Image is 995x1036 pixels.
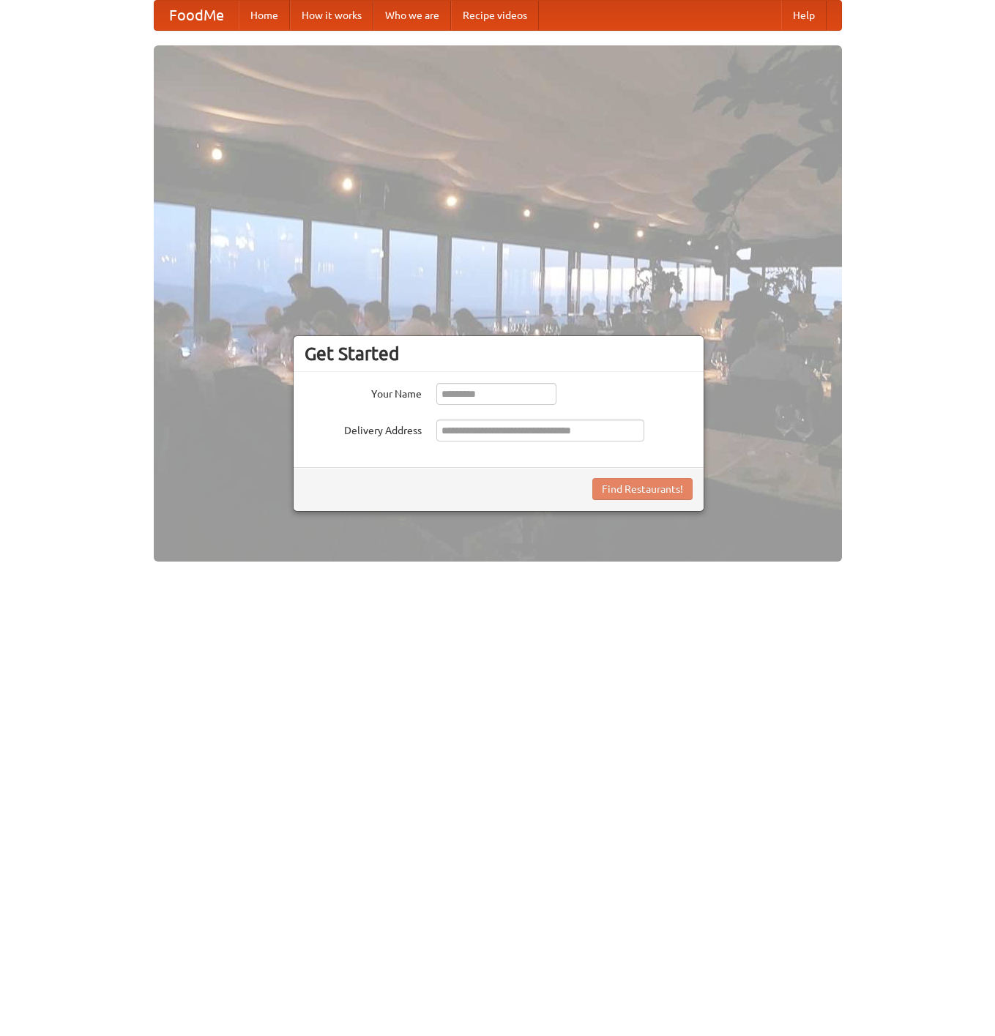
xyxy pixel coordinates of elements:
[305,383,422,401] label: Your Name
[305,420,422,438] label: Delivery Address
[239,1,290,30] a: Home
[305,343,693,365] h3: Get Started
[781,1,827,30] a: Help
[451,1,539,30] a: Recipe videos
[592,478,693,500] button: Find Restaurants!
[154,1,239,30] a: FoodMe
[290,1,373,30] a: How it works
[373,1,451,30] a: Who we are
